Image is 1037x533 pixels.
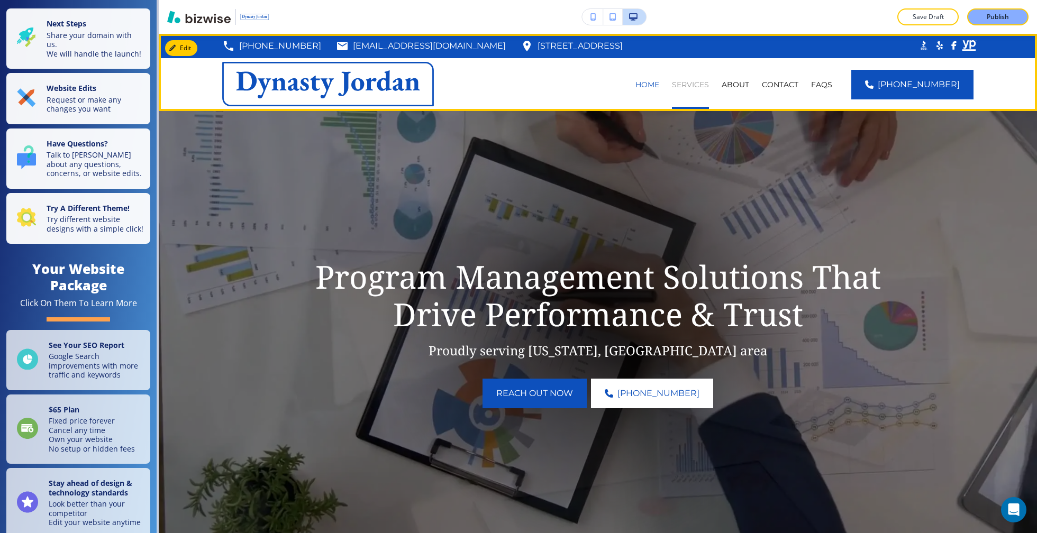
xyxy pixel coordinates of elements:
[167,11,231,23] img: Bizwise Logo
[47,83,96,93] strong: Website Edits
[20,298,137,309] div: Click On Them To Learn More
[47,215,144,233] p: Try different website designs with a simple click!
[47,150,144,178] p: Talk to [PERSON_NAME] about any questions, concerns, or website edits.
[47,95,144,114] p: Request or make any changes you want
[47,19,86,29] strong: Next Steps
[6,261,150,293] h4: Your Website Package
[811,79,832,90] p: FAQs
[635,79,659,90] p: HOME
[49,352,144,380] p: Google Search improvements with more traffic and keywords
[336,38,506,54] a: [EMAIL_ADDRESS][DOMAIN_NAME]
[591,379,713,408] a: [PHONE_NUMBER]
[49,405,79,415] strong: $ 65 Plan
[1001,497,1026,522] div: Open Intercom Messenger
[6,193,150,244] button: Try A Different Theme!Try different website designs with a simple click!
[967,8,1029,25] button: Publish
[239,38,321,54] p: [PHONE_NUMBER]
[672,79,709,90] p: SERVICES
[49,416,135,453] p: Fixed price forever Cancel any time Own your website No setup or hidden fees
[6,394,150,464] a: $65 PlanFixed price foreverCancel any timeOwn your websiteNo setup or hidden fees
[483,379,587,408] button: reach out now
[165,40,197,56] button: Edit
[47,203,130,213] strong: Try A Different Theme!
[722,79,749,90] p: ABOUT
[353,38,506,54] p: [EMAIL_ADDRESS][DOMAIN_NAME]
[911,12,945,22] p: Save Draft
[538,38,623,54] p: [STREET_ADDRESS]
[6,330,150,390] a: See Your SEO ReportGoogle Search improvements with more traffic and keywords
[49,499,144,527] p: Look better than your competitor Edit your website anytime
[49,478,132,498] strong: Stay ahead of design & technology standards
[762,79,798,90] p: CONTACT
[521,38,623,54] a: [STREET_ADDRESS]
[851,70,974,99] a: [PHONE_NUMBER]
[987,12,1009,22] p: Publish
[496,387,573,400] span: reach out now
[49,340,124,350] strong: See Your SEO Report
[222,38,321,54] a: [PHONE_NUMBER]
[617,387,699,400] span: [PHONE_NUMBER]
[240,14,269,20] img: Your Logo
[878,78,960,91] span: [PHONE_NUMBER]
[6,128,150,189] button: Have Questions?Talk to [PERSON_NAME] about any questions, concerns, or website edits.
[897,8,959,25] button: Save Draft
[6,73,150,124] button: Website EditsRequest or make any changes you want
[283,258,913,333] p: Program Management Solutions That Drive Performance & Trust
[283,343,913,359] p: Proudly serving [US_STATE], [GEOGRAPHIC_DATA] area
[47,31,144,59] p: Share your domain with us. We will handle the launch!
[47,139,108,149] strong: Have Questions?
[222,62,434,106] img: Dynasty Jordan
[6,8,150,69] button: Next StepsShare your domain with us.We will handle the launch!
